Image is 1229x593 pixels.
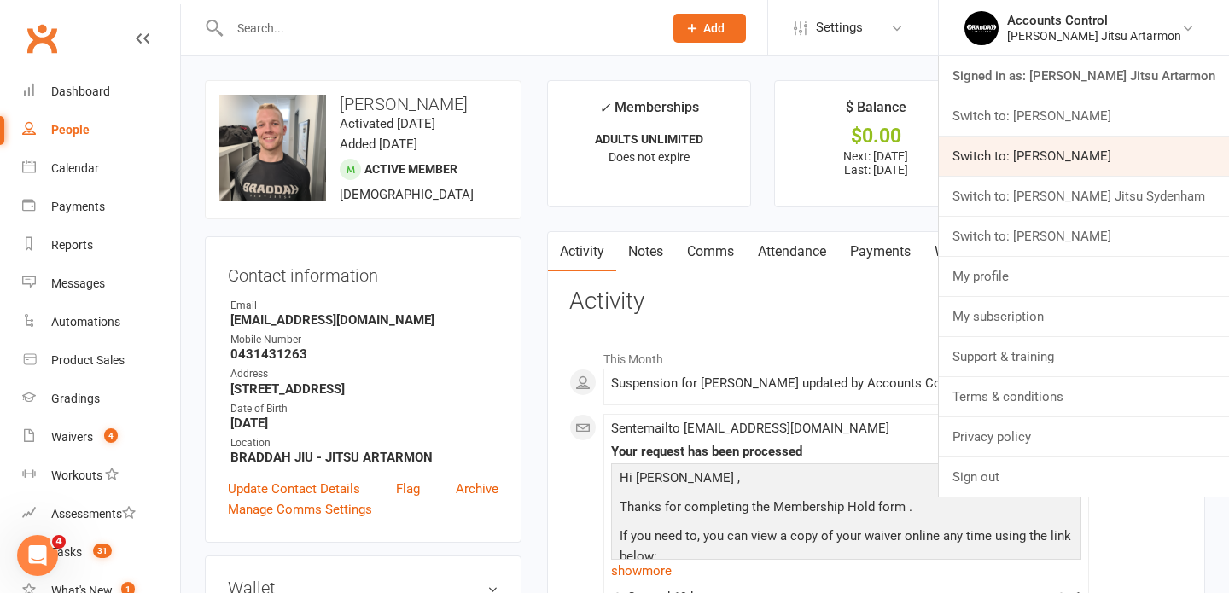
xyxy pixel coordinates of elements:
div: Mobile Number [230,332,498,348]
img: thumb_image1701918351.png [964,11,999,45]
a: Tasks 31 [22,533,180,572]
a: Payments [22,188,180,226]
span: [DEMOGRAPHIC_DATA] [340,187,474,202]
div: Reports [51,238,93,252]
span: Sent email to [EMAIL_ADDRESS][DOMAIN_NAME] [611,421,889,436]
span: 4 [104,428,118,443]
a: My profile [939,257,1229,296]
p: Thanks for completing the Membership Hold form . [615,497,1077,521]
div: Your request has been processed [611,445,1081,459]
div: Date of Birth [230,401,498,417]
div: Workouts [51,468,102,482]
p: Next: [DATE] Last: [DATE] [790,149,962,177]
div: Memberships [599,96,699,128]
div: Automations [51,315,120,328]
a: Assessments [22,495,180,533]
a: Messages [22,265,180,303]
a: Dashboard [22,73,180,111]
div: Payments [51,200,105,213]
h3: [PERSON_NAME] [219,95,507,113]
div: Suspension for [PERSON_NAME] updated by Accounts Control to: [DATE] - [DATE] [611,376,1081,391]
a: Terms & conditions [939,377,1229,416]
a: My subscription [939,297,1229,336]
span: Does not expire [609,150,690,164]
strong: ADULTS UNLIMITED [595,132,703,146]
a: Privacy policy [939,417,1229,456]
div: Waivers [51,430,93,444]
div: $0.00 [790,127,962,145]
a: Support & training [939,337,1229,376]
time: Activated [DATE] [340,116,435,131]
a: Switch to: [PERSON_NAME] [939,137,1229,176]
a: Reports [22,226,180,265]
div: Gradings [51,392,100,405]
a: Sign out [939,457,1229,497]
div: Email [230,298,498,314]
input: Search... [224,16,651,40]
span: Settings [816,9,863,47]
li: This Month [569,341,1183,369]
a: Attendance [746,232,838,271]
span: Active member [364,162,457,176]
a: Gradings [22,380,180,418]
span: Add [703,21,725,35]
a: Calendar [22,149,180,188]
div: Tasks [51,545,82,559]
div: People [51,123,90,137]
a: Flag [396,479,420,499]
div: Assessments [51,507,136,520]
a: Product Sales [22,341,180,380]
a: Switch to: [PERSON_NAME] [939,217,1229,256]
i: ✓ [599,100,610,116]
div: Calendar [51,161,99,175]
a: People [22,111,180,149]
strong: BRADDAH JIU - JITSU ARTARMON [230,450,498,465]
a: Notes [616,232,675,271]
h3: Contact information [228,259,498,285]
strong: [EMAIL_ADDRESS][DOMAIN_NAME] [230,312,498,328]
a: Comms [675,232,746,271]
a: Activity [548,232,616,271]
span: 4 [52,535,66,549]
a: Update Contact Details [228,479,360,499]
a: Waivers [923,232,994,271]
div: $ Balance [846,96,906,127]
a: show more [611,559,1081,583]
p: If you need to, you can view a copy of your waiver online any time using the link below: [615,526,1077,571]
time: Added [DATE] [340,137,417,152]
a: Clubworx [20,17,63,60]
a: Manage Comms Settings [228,499,372,520]
a: Archive [456,479,498,499]
div: Location [230,435,498,451]
div: [PERSON_NAME] Jitsu Artarmon [1007,28,1181,44]
strong: [STREET_ADDRESS] [230,381,498,397]
img: image1704695643.png [219,95,326,201]
div: Address [230,366,498,382]
a: Automations [22,303,180,341]
strong: [DATE] [230,416,498,431]
div: Messages [51,276,105,290]
h3: Activity [569,288,1183,315]
a: Signed in as: [PERSON_NAME] Jitsu Artarmon [939,56,1229,96]
span: 31 [93,544,112,558]
iframe: Intercom live chat [17,535,58,576]
a: Workouts [22,456,180,495]
a: Switch to: [PERSON_NAME] [939,96,1229,136]
div: Dashboard [51,84,110,98]
div: Accounts Control [1007,13,1181,28]
a: Payments [838,232,923,271]
a: Switch to: [PERSON_NAME] Jitsu Sydenham [939,177,1229,216]
strong: 0431431263 [230,346,498,362]
a: Waivers 4 [22,418,180,456]
button: Add [673,14,746,43]
div: Product Sales [51,353,125,367]
p: Hi [PERSON_NAME] , [615,468,1077,492]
